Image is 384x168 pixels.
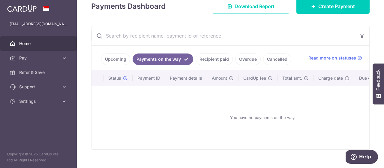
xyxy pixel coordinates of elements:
[19,84,59,90] span: Support
[346,150,378,165] iframe: Opens a widget where you can find more information
[196,53,233,65] a: Recipient paid
[376,69,381,90] span: Feedback
[308,55,356,61] span: Read more on statuses
[235,3,274,10] span: Download Report
[91,1,166,12] h4: Payments Dashboard
[235,53,261,65] a: Overdue
[10,21,67,27] p: [EMAIL_ADDRESS][DOMAIN_NAME]
[19,55,59,61] span: Pay
[91,26,355,45] input: Search by recipient name, payment id or reference
[165,70,207,86] th: Payment details
[373,63,384,104] button: Feedback - Show survey
[308,55,362,61] a: Read more on statuses
[7,5,37,12] img: CardUp
[108,75,121,81] span: Status
[133,70,165,86] th: Payment ID
[19,98,59,104] span: Settings
[212,75,227,81] span: Amount
[101,53,130,65] a: Upcoming
[19,41,59,47] span: Home
[243,75,266,81] span: CardUp fee
[19,69,59,75] span: Refer & Save
[318,75,343,81] span: Charge date
[318,3,355,10] span: Create Payment
[133,53,193,65] a: Payments on the way
[282,75,302,81] span: Total amt.
[263,53,291,65] a: Cancelled
[359,75,377,81] span: Due date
